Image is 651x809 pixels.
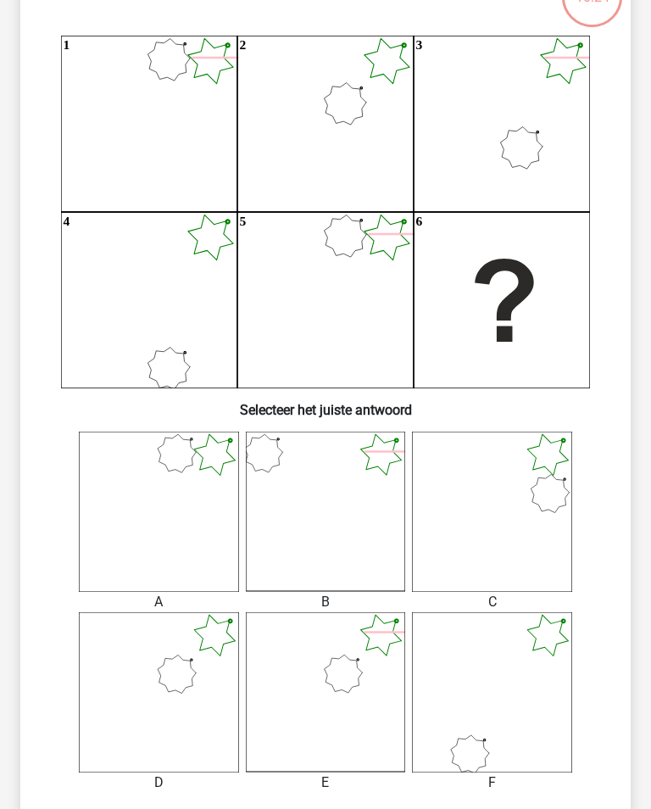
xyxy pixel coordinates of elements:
[399,592,585,612] div: C
[416,214,423,228] text: 6
[66,592,252,612] div: A
[416,37,423,52] text: 3
[399,773,585,793] div: F
[66,773,252,793] div: D
[240,37,247,52] text: 2
[233,773,419,793] div: E
[233,592,419,612] div: B
[64,214,70,228] text: 4
[64,37,70,52] text: 1
[47,388,604,418] h6: Selecteer het juiste antwoord
[240,214,247,228] text: 5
